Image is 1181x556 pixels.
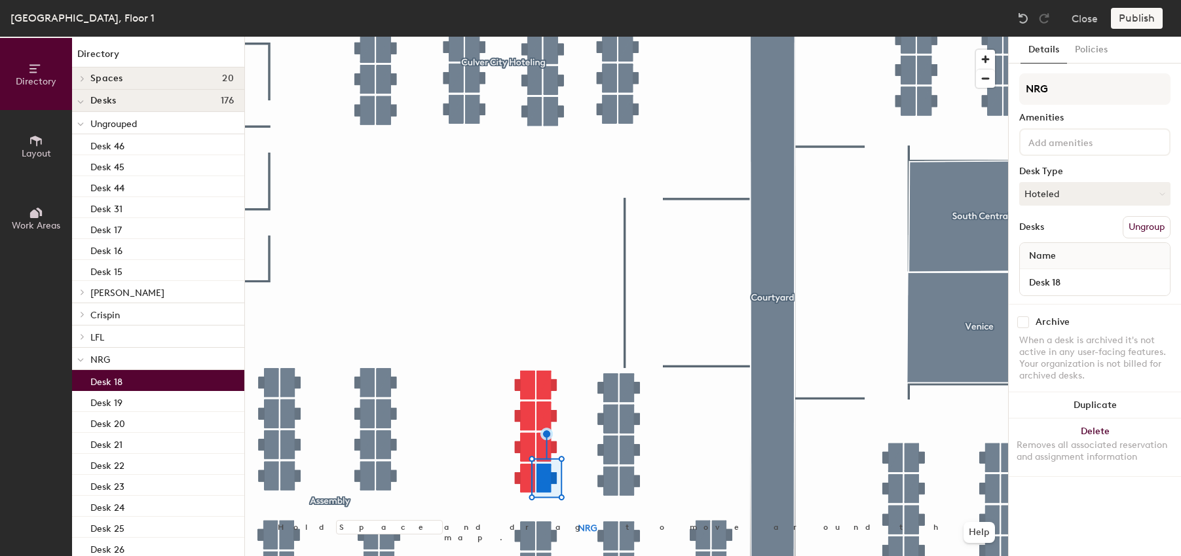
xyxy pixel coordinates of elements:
[1067,37,1115,64] button: Policies
[90,354,110,365] span: NRG
[90,540,124,555] p: Desk 26
[90,119,137,130] span: Ungrouped
[1072,8,1098,29] button: Close
[90,73,123,84] span: Spaces
[22,148,51,159] span: Layout
[1017,12,1030,25] img: Undo
[90,221,122,236] p: Desk 17
[90,477,124,492] p: Desk 23
[16,76,56,87] span: Directory
[1019,335,1171,382] div: When a desk is archived it's not active in any user-facing features. Your organization is not bil...
[964,522,995,543] button: Help
[1019,222,1044,232] div: Desks
[1022,244,1062,268] span: Name
[90,498,124,513] p: Desk 24
[90,373,122,388] p: Desk 18
[90,96,116,106] span: Desks
[90,242,122,257] p: Desk 16
[1021,37,1067,64] button: Details
[72,47,244,67] h1: Directory
[90,263,122,278] p: Desk 15
[1017,439,1173,463] div: Removes all associated reservation and assignment information
[90,394,122,409] p: Desk 19
[1026,134,1144,149] input: Add amenities
[1009,392,1181,418] button: Duplicate
[1019,166,1171,177] div: Desk Type
[90,415,125,430] p: Desk 20
[12,220,60,231] span: Work Areas
[90,287,164,299] span: [PERSON_NAME]
[1019,182,1171,206] button: Hoteled
[90,456,124,472] p: Desk 22
[90,332,104,343] span: LFL
[90,137,124,152] p: Desk 46
[221,96,234,106] span: 176
[90,310,120,321] span: Crispin
[90,179,124,194] p: Desk 44
[10,10,155,26] div: [GEOGRAPHIC_DATA], Floor 1
[222,73,234,84] span: 20
[1038,12,1051,25] img: Redo
[90,436,122,451] p: Desk 21
[90,200,122,215] p: Desk 31
[1022,273,1167,291] input: Unnamed desk
[1036,317,1070,327] div: Archive
[1019,113,1171,123] div: Amenities
[1123,216,1171,238] button: Ungroup
[1009,418,1181,476] button: DeleteRemoves all associated reservation and assignment information
[90,158,124,173] p: Desk 45
[90,519,124,534] p: Desk 25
